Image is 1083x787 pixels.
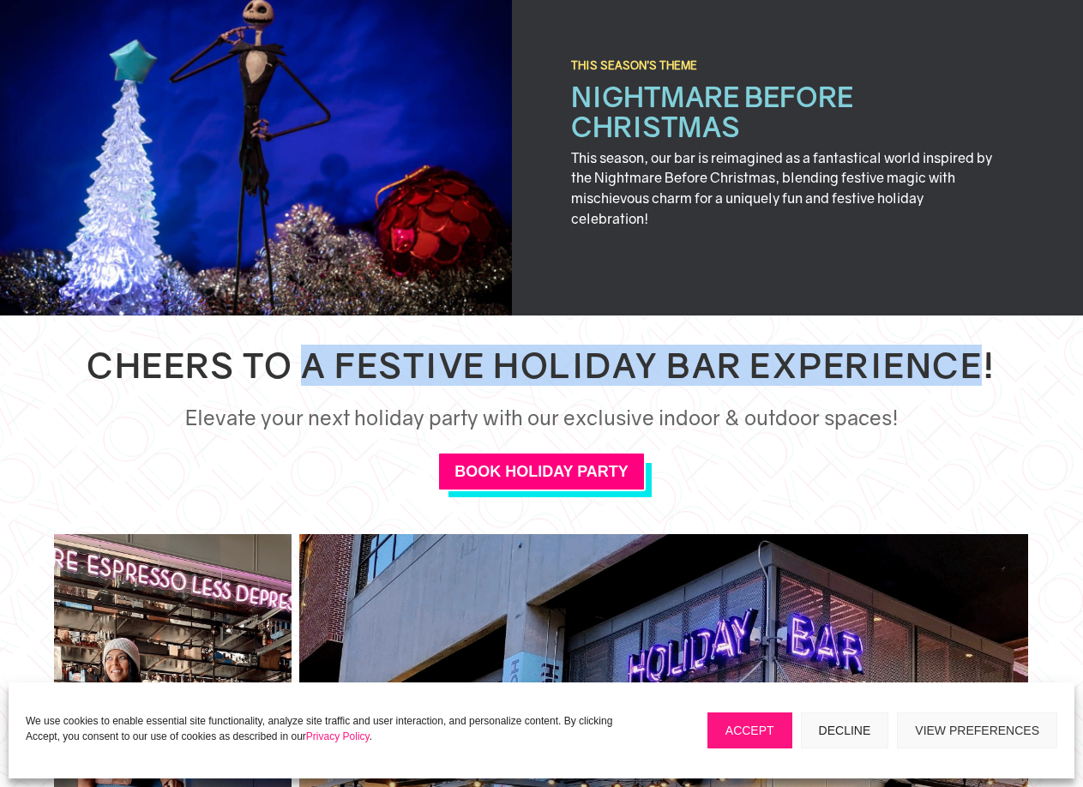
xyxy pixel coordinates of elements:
[571,60,997,80] h4: THIS SEASON’S THEME
[54,348,1029,391] h2: Cheers to a festive Holiday Bar Experience!
[801,712,889,748] button: Decline
[306,730,370,742] a: Privacy Policy
[897,712,1057,748] button: View preferences
[54,402,1029,442] h5: Elevate your next holiday party with our exclusive indoor & outdoor spaces!
[437,452,646,490] a: BOOK HOLIDAY PARTY
[26,713,647,744] p: We use cookies to enable essential site functionality, analyze site traffic and user interaction,...
[571,81,853,143] span: NIGHTMARE BEFORE CHRISTMAS
[707,712,792,748] button: Accept
[571,149,992,227] span: This season, our bar is reimagined as a fantastical world inspired by the Nightmare Before Christ...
